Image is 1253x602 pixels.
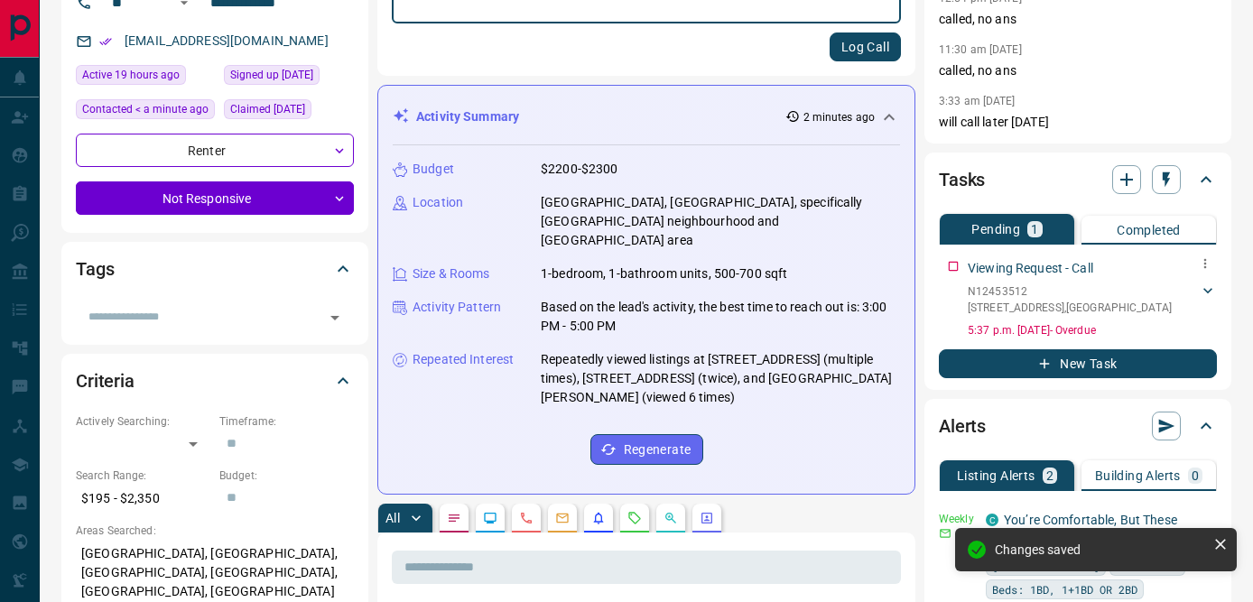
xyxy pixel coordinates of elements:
button: Regenerate [590,434,703,465]
div: Wed Nov 06 2024 [224,99,354,125]
h2: Criteria [76,366,135,395]
div: Tags [76,247,354,291]
p: 1-bedroom, 1-bathroom units, 500-700 sqft [541,264,787,283]
div: Mon Oct 13 2025 [76,65,215,90]
div: Activity Summary2 minutes ago [393,100,900,134]
div: Tue Oct 14 2025 [76,99,215,125]
p: Building Alerts [1095,469,1181,482]
p: Pending [971,223,1020,236]
p: Based on the lead's activity, the best time to reach out is: 3:00 PM - 5:00 PM [541,298,900,336]
p: called, no ans [939,61,1217,80]
svg: Email Verified [99,35,112,48]
p: 0 [1192,469,1199,482]
svg: Emails [555,511,570,525]
svg: Opportunities [664,511,678,525]
a: You’re Comfortable, But These Homes Could Be Next-Level [1004,513,1177,546]
div: N12453512[STREET_ADDRESS],[GEOGRAPHIC_DATA] [968,280,1217,320]
p: 11:30 am [DATE] [939,43,1022,56]
svg: Agent Actions [700,511,714,525]
p: Repeatedly viewed listings at [STREET_ADDRESS] (multiple times), [STREET_ADDRESS] (twice), and [G... [541,350,900,407]
p: 3:33 am [DATE] [939,95,1016,107]
p: Size & Rooms [413,264,490,283]
p: All [385,512,400,524]
div: Renter [76,134,354,167]
p: $195 - $2,350 [76,484,210,514]
p: [GEOGRAPHIC_DATA], [GEOGRAPHIC_DATA], specifically [GEOGRAPHIC_DATA] neighbourhood and [GEOGRAPHI... [541,193,900,250]
svg: Notes [447,511,461,525]
p: [STREET_ADDRESS] , [GEOGRAPHIC_DATA] [968,300,1172,316]
p: 2 [1046,469,1053,482]
span: Contacted < a minute ago [82,100,209,118]
svg: Requests [627,511,642,525]
p: will call later [DATE] [939,113,1217,132]
p: Location [413,193,463,212]
h2: Alerts [939,412,986,440]
p: Weekly [939,511,975,527]
span: Signed up [DATE] [230,66,313,84]
svg: Calls [519,511,534,525]
span: Beds: 1BD, 1+1BD OR 2BD [992,580,1137,598]
a: [EMAIL_ADDRESS][DOMAIN_NAME] [125,33,329,48]
button: Open [322,305,348,330]
p: 2 minutes ago [803,109,875,125]
span: Claimed [DATE] [230,100,305,118]
div: Not Responsive [76,181,354,215]
button: Log Call [830,32,901,61]
div: Alerts [939,404,1217,448]
p: 5:37 p.m. [DATE] - Overdue [968,322,1217,338]
p: Actively Searching: [76,413,210,430]
div: Tasks [939,158,1217,201]
svg: Email [939,527,951,540]
p: Budget [413,160,454,179]
svg: Listing Alerts [591,511,606,525]
p: N12453512 [968,283,1172,300]
p: Viewing Request - Call [968,259,1093,278]
p: $2200-$2300 [541,160,617,179]
span: Active 19 hours ago [82,66,180,84]
button: New Task [939,349,1217,378]
p: Search Range: [76,468,210,484]
p: 1 [1031,223,1038,236]
svg: Lead Browsing Activity [483,511,497,525]
p: Listing Alerts [957,469,1035,482]
div: Changes saved [995,542,1206,557]
div: Criteria [76,359,354,403]
h2: Tags [76,255,114,283]
p: Activity Summary [416,107,519,126]
p: Timeframe: [219,413,354,430]
p: Areas Searched: [76,523,354,539]
p: called, no ans [939,10,1217,29]
div: condos.ca [986,514,998,526]
div: Mon Oct 17 2022 [224,65,354,90]
h2: Tasks [939,165,985,194]
p: Repeated Interest [413,350,514,369]
p: Budget: [219,468,354,484]
p: Completed [1117,224,1181,236]
p: Activity Pattern [413,298,501,317]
